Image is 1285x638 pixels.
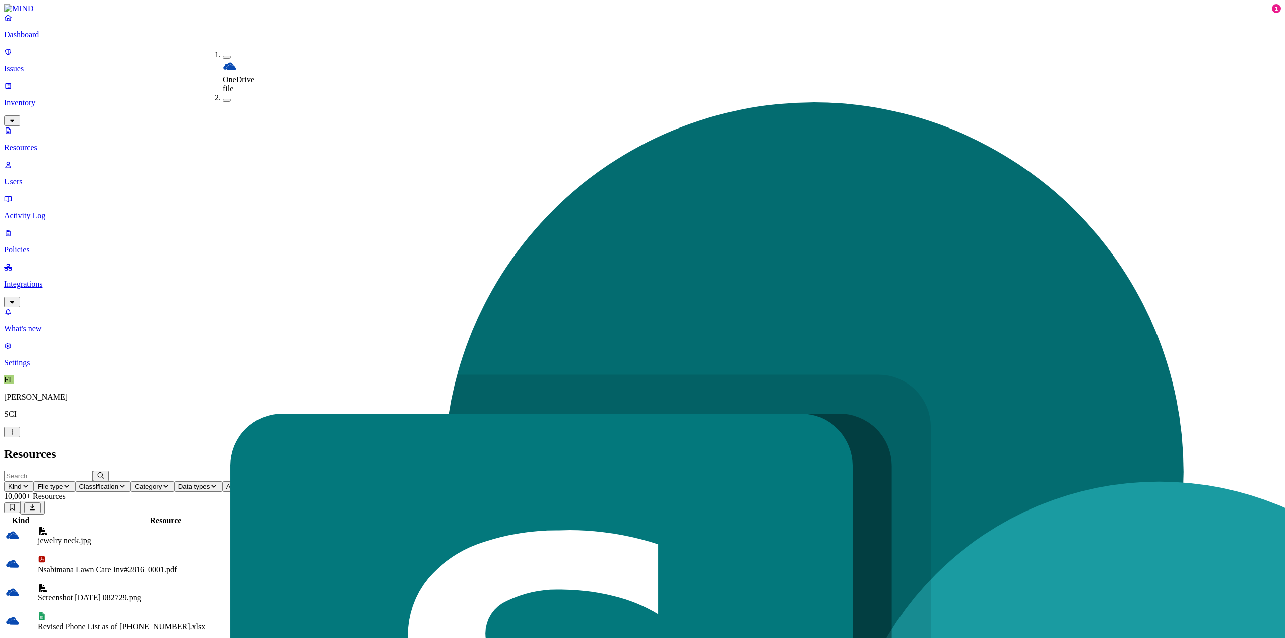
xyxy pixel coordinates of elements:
[38,555,46,563] img: adobe-pdf
[4,143,1281,152] p: Resources
[4,160,1281,186] a: Users
[178,483,210,490] span: Data types
[4,211,1281,220] p: Activity Log
[4,375,14,384] span: FL
[4,177,1281,186] p: Users
[38,593,294,602] div: Screenshot [DATE] 082729.png
[79,483,119,490] span: Classification
[4,245,1281,254] p: Policies
[4,471,93,481] input: Search
[6,585,20,599] img: onedrive
[4,228,1281,254] a: Policies
[6,614,20,628] img: onedrive
[4,13,1281,39] a: Dashboard
[6,516,36,525] div: Kind
[6,528,20,542] img: onedrive
[4,263,1281,306] a: Integrations
[4,47,1281,73] a: Issues
[4,341,1281,367] a: Settings
[4,126,1281,152] a: Resources
[38,536,294,545] div: jewelry neck.jpg
[38,483,63,490] span: File type
[4,410,1281,419] p: SCI
[4,324,1281,333] p: What's new
[4,280,1281,289] p: Integrations
[4,307,1281,333] a: What's new
[4,358,1281,367] p: Settings
[4,447,1281,461] h2: Resources
[8,483,22,490] span: Kind
[38,565,294,574] div: Nsabimana Lawn Care Inv#2816_0001.pdf
[4,30,1281,39] p: Dashboard
[4,64,1281,73] p: Issues
[4,98,1281,107] p: Inventory
[4,393,1281,402] p: [PERSON_NAME]
[38,622,294,631] div: Revised Phone List as of [PHONE_NUMBER].xlsx
[135,483,162,490] span: Category
[4,4,1281,13] a: MIND
[38,516,294,525] div: Resource
[6,557,20,571] img: onedrive
[223,75,254,93] span: OneDrive file
[4,4,34,13] img: MIND
[4,492,66,500] span: 10,000+ Resources
[223,59,237,73] img: onedrive
[1272,4,1281,13] div: 1
[4,81,1281,124] a: Inventory
[38,612,46,620] img: google-sheets
[4,194,1281,220] a: Activity Log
